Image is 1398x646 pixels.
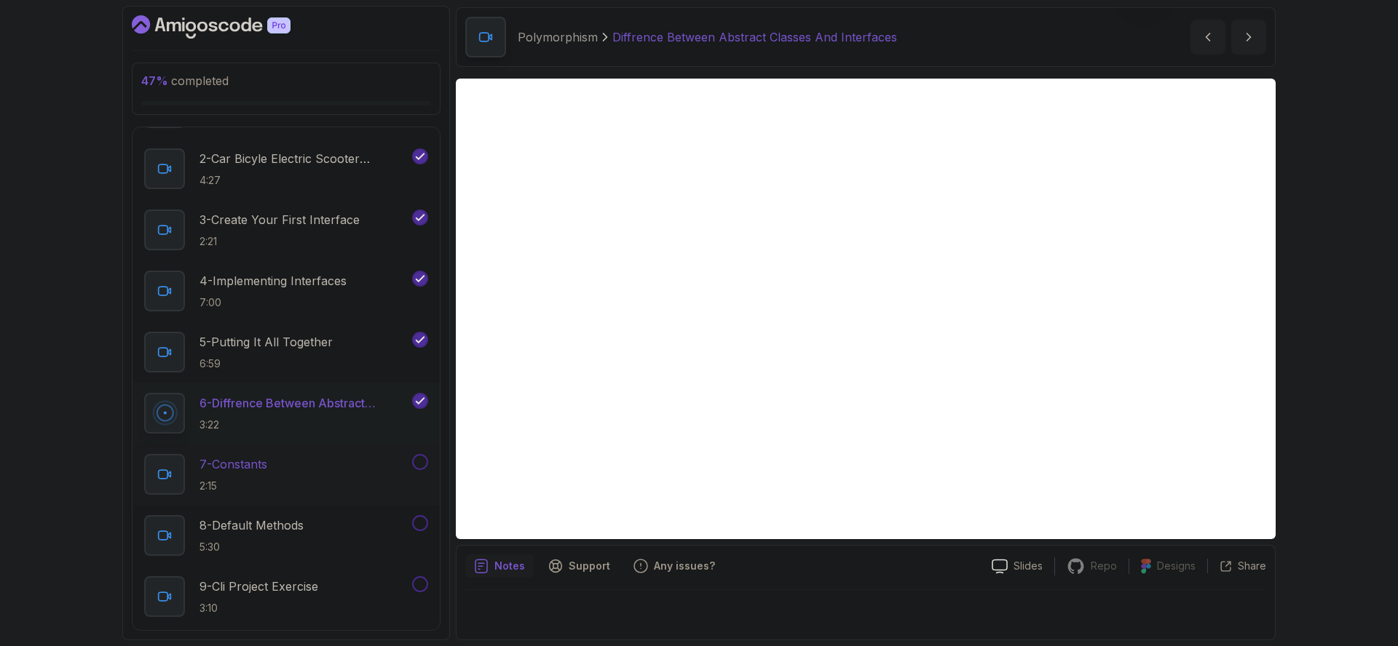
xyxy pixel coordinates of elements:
p: Notes [494,559,525,573]
button: Support button [540,554,619,578]
button: next content [1231,20,1266,55]
p: 2:21 [200,234,360,249]
button: Share [1207,559,1266,573]
p: 3 - Create Your First Interface [200,211,360,228]
span: completed [141,73,229,88]
p: 5:30 [200,540,304,554]
p: 5 - Putting It All Together [200,333,333,351]
iframe: 6 - Diffrence Between Abstract Classes and Interfaces [456,79,1276,539]
p: 2 - Car Bicyle Electric Scooter Example [200,150,409,167]
p: 3:10 [200,601,318,615]
button: previous content [1190,20,1225,55]
p: Any issues? [654,559,715,573]
p: Share [1238,559,1266,573]
p: 8 - Default Methods [200,517,304,534]
p: 4:27 [200,173,409,188]
p: Repo [1091,559,1117,573]
button: 4-Implementing Interfaces7:00 [144,271,428,311]
a: Slides [980,559,1054,574]
p: 7:00 [200,295,347,310]
p: 2:15 [200,479,267,493]
p: Slides [1014,559,1043,573]
p: 6:59 [200,356,333,371]
p: 4 - Implementing Interfaces [200,272,347,290]
button: 8-Default Methods5:30 [144,515,428,556]
p: 3:22 [200,418,409,432]
p: Diffrence Between Abstract Classes And Interfaces [612,28,897,46]
p: Designs [1157,559,1196,573]
p: Support [569,559,610,573]
p: 7 - Constants [200,455,267,473]
button: 6-Diffrence Between Abstract Classes And Interfaces3:22 [144,393,428,434]
span: 47 % [141,73,168,88]
button: Feedback button [625,554,724,578]
a: Dashboard [132,15,324,39]
button: notes button [465,554,534,578]
button: 5-Putting It All Together6:59 [144,332,428,372]
p: 9 - Cli Project Exercise [200,578,318,595]
p: Polymorphism [518,28,598,46]
button: 3-Create Your First Interface2:21 [144,210,428,250]
button: 7-Constants2:15 [144,454,428,495]
button: 2-Car Bicyle Electric Scooter Example4:27 [144,148,428,189]
p: 6 - Diffrence Between Abstract Classes And Interfaces [200,394,409,412]
button: 9-Cli Project Exercise3:10 [144,576,428,617]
